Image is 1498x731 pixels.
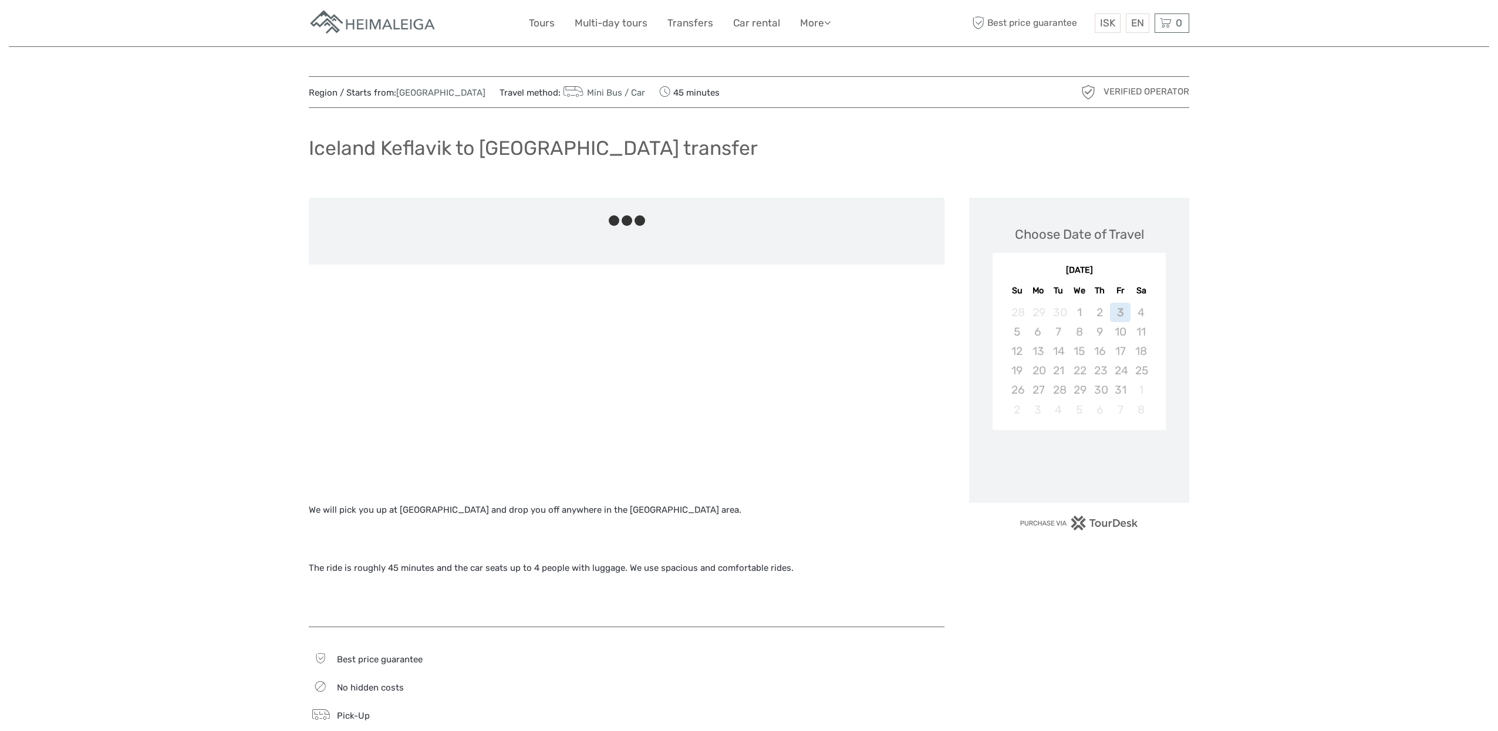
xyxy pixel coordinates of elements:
span: Verified Operator [1104,86,1189,98]
div: Fr [1110,283,1131,299]
p: We will pick you up at [GEOGRAPHIC_DATA] and drop you off anywhere in the [GEOGRAPHIC_DATA] area. [309,503,944,518]
div: Choose Date of Travel [1015,225,1144,243]
div: Not available Friday, October 24th, 2025 [1110,361,1131,380]
div: Not available Friday, October 31st, 2025 [1110,380,1131,400]
div: We [1069,283,1089,299]
div: Not available Saturday, November 1st, 2025 [1131,380,1151,400]
h1: Iceland Keflavik to [GEOGRAPHIC_DATA] transfer [309,136,758,160]
div: Th [1089,283,1110,299]
div: Not available Saturday, October 11th, 2025 [1131,322,1151,341]
div: Su [1007,283,1027,299]
div: EN [1126,13,1149,33]
div: Sa [1131,283,1151,299]
div: Not available Wednesday, October 8th, 2025 [1069,322,1089,341]
div: Mo [1028,283,1048,299]
div: Not available Monday, November 3rd, 2025 [1028,400,1048,419]
a: Car rental [733,15,780,32]
div: Not available Monday, October 13th, 2025 [1028,341,1048,361]
div: Not available Friday, November 7th, 2025 [1110,400,1131,419]
div: Loading... [1075,461,1083,468]
div: Not available Thursday, October 2nd, 2025 [1089,303,1110,322]
a: [GEOGRAPHIC_DATA] [396,87,485,98]
span: Travel method: [500,84,645,100]
span: 45 minutes [659,84,720,100]
div: [DATE] [993,265,1166,277]
div: Not available Monday, September 29th, 2025 [1028,303,1048,322]
div: Not available Tuesday, October 14th, 2025 [1048,341,1069,361]
p: The ride is roughly 45 minutes and the car seats up to 4 people with luggage. We use spacious and... [309,561,944,576]
div: Not available Thursday, October 16th, 2025 [1089,341,1110,361]
span: No hidden costs [337,682,404,693]
div: Not available Tuesday, October 28th, 2025 [1048,380,1069,400]
div: Not available Friday, October 17th, 2025 [1110,341,1131,361]
div: Not available Tuesday, November 4th, 2025 [1048,400,1069,419]
div: Not available Monday, October 20th, 2025 [1028,361,1048,380]
div: Not available Tuesday, October 7th, 2025 [1048,322,1069,341]
a: Transfers [667,15,713,32]
div: Not available Wednesday, October 29th, 2025 [1069,380,1089,400]
div: Not available Monday, October 6th, 2025 [1028,322,1048,341]
span: Best price guarantee [969,13,1092,33]
div: Not available Thursday, November 6th, 2025 [1089,400,1110,419]
div: Not available Thursday, October 23rd, 2025 [1089,361,1110,380]
img: PurchaseViaTourDesk.png [1020,516,1139,530]
img: Apartments in Reykjavik [309,9,438,38]
div: Not available Wednesday, October 22nd, 2025 [1069,361,1089,380]
div: Not available Saturday, October 18th, 2025 [1131,341,1151,361]
span: Region / Starts from: [309,87,485,99]
div: Not available Tuesday, September 30th, 2025 [1048,303,1069,322]
div: Not available Sunday, September 28th, 2025 [1007,303,1027,322]
div: month 2025-10 [996,303,1162,419]
div: Not available Wednesday, October 1st, 2025 [1069,303,1089,322]
div: Not available Sunday, October 19th, 2025 [1007,361,1027,380]
img: verified_operator_grey_128.png [1079,83,1098,101]
div: Not available Monday, October 27th, 2025 [1028,380,1048,400]
div: Not available Thursday, October 30th, 2025 [1089,380,1110,400]
span: ISK [1100,17,1115,29]
div: Not available Saturday, October 25th, 2025 [1131,361,1151,380]
span: Pick-Up [337,710,370,721]
div: Not available Tuesday, October 21st, 2025 [1048,361,1069,380]
span: Best price guarantee [337,654,423,665]
div: Not available Friday, October 10th, 2025 [1110,322,1131,341]
div: Not available Friday, October 3rd, 2025 [1110,303,1131,322]
div: Not available Sunday, October 5th, 2025 [1007,322,1027,341]
div: Not available Saturday, October 4th, 2025 [1131,303,1151,322]
a: Multi-day tours [575,15,647,32]
div: Not available Sunday, October 12th, 2025 [1007,341,1027,361]
div: Not available Saturday, November 8th, 2025 [1131,400,1151,419]
a: Tours [529,15,555,32]
span: 0 [1174,17,1184,29]
div: Tu [1048,283,1069,299]
div: Not available Wednesday, November 5th, 2025 [1069,400,1089,419]
div: Not available Sunday, November 2nd, 2025 [1007,400,1027,419]
a: Mini Bus / Car [561,87,645,98]
div: Not available Wednesday, October 15th, 2025 [1069,341,1089,361]
a: More [800,15,831,32]
div: Not available Sunday, October 26th, 2025 [1007,380,1027,400]
div: Not available Thursday, October 9th, 2025 [1089,322,1110,341]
